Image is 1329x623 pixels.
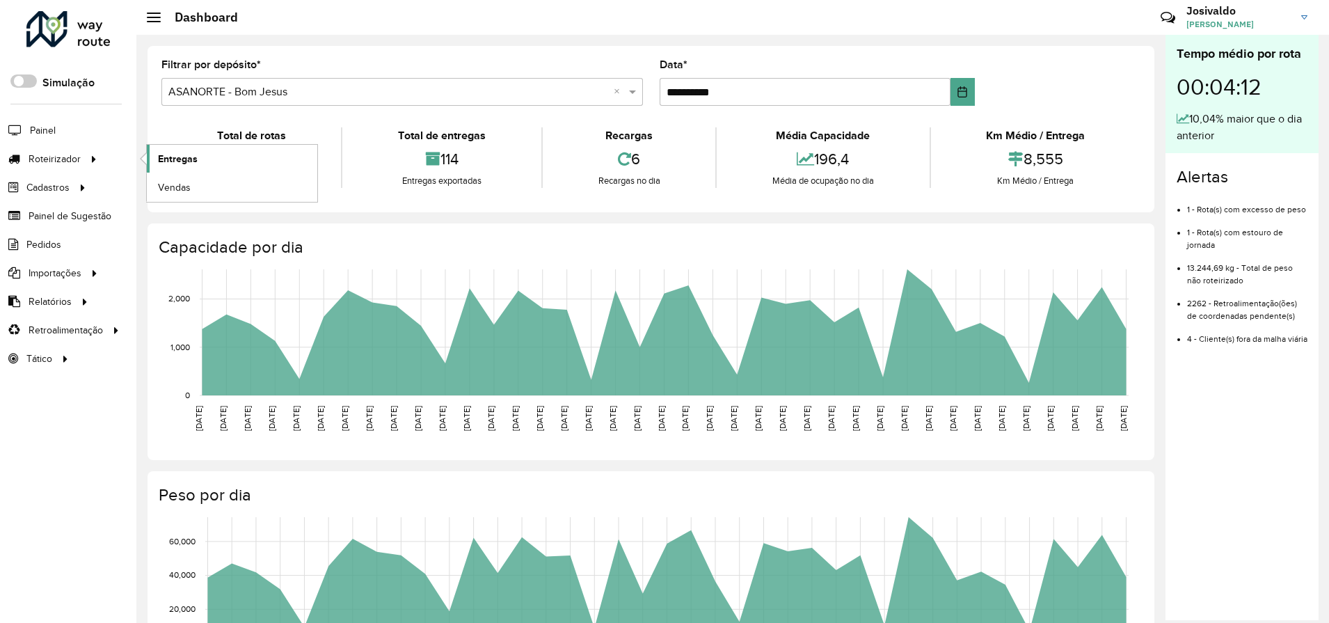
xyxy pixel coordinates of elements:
text: 40,000 [169,571,196,580]
text: [DATE] [973,406,982,431]
text: 0 [185,391,190,400]
text: [DATE] [413,406,422,431]
div: 196,4 [720,144,925,174]
span: Cadastros [26,180,70,195]
div: Total de rotas [165,127,337,144]
div: 00:04:12 [1177,63,1307,111]
text: [DATE] [194,406,203,431]
text: [DATE] [608,406,617,431]
text: [DATE] [1021,406,1030,431]
text: [DATE] [267,406,276,431]
span: Vendas [158,180,191,195]
span: Tático [26,352,52,366]
div: 8,555 [934,144,1137,174]
div: 6 [546,144,712,174]
text: [DATE] [1119,406,1128,431]
text: [DATE] [754,406,763,431]
h2: Dashboard [161,10,238,25]
text: [DATE] [778,406,787,431]
text: [DATE] [827,406,836,431]
text: [DATE] [729,406,738,431]
text: [DATE] [535,406,544,431]
div: Recargas [546,127,712,144]
text: [DATE] [511,406,520,431]
div: 114 [346,144,537,174]
span: Pedidos [26,237,61,252]
label: Filtrar por depósito [161,56,261,73]
div: Total de entregas [346,127,537,144]
span: Retroalimentação [29,323,103,338]
text: [DATE] [948,406,957,431]
div: Média Capacidade [720,127,925,144]
span: Painel de Sugestão [29,209,111,223]
text: 2,000 [168,294,190,303]
text: [DATE] [657,406,666,431]
span: Clear all [614,84,626,100]
a: Vendas [147,173,317,201]
li: 1 - Rota(s) com estouro de jornada [1187,216,1307,251]
text: [DATE] [875,406,884,431]
text: [DATE] [462,406,471,431]
text: [DATE] [851,406,860,431]
text: [DATE] [316,406,325,431]
text: [DATE] [1070,406,1079,431]
li: 4 - Cliente(s) fora da malha viária [1187,322,1307,345]
text: 20,000 [169,604,196,613]
label: Data [660,56,687,73]
div: Tempo médio por rota [1177,45,1307,63]
text: [DATE] [292,406,301,431]
h3: Josivaldo [1186,4,1291,17]
span: Entregas [158,152,198,166]
text: [DATE] [632,406,642,431]
span: Roteirizador [29,152,81,166]
div: Entregas exportadas [346,174,537,188]
span: Painel [30,123,56,138]
text: 1,000 [170,342,190,352]
text: [DATE] [924,406,933,431]
text: [DATE] [340,406,349,431]
a: Contato Rápido [1153,3,1183,33]
text: [DATE] [243,406,252,431]
text: [DATE] [1095,406,1104,431]
div: Km Médio / Entrega [934,174,1137,188]
button: Choose Date [950,78,975,106]
div: Recargas no dia [546,174,712,188]
text: [DATE] [486,406,495,431]
h4: Alertas [1177,167,1307,187]
text: [DATE] [365,406,374,431]
text: [DATE] [705,406,714,431]
span: Relatórios [29,294,72,309]
span: Importações [29,266,81,281]
li: 13.244,69 kg - Total de peso não roteirizado [1187,251,1307,287]
div: Média de ocupação no dia [720,174,925,188]
text: [DATE] [900,406,909,431]
a: Entregas [147,145,317,173]
h4: Capacidade por dia [159,237,1140,258]
text: [DATE] [218,406,228,431]
text: [DATE] [997,406,1006,431]
text: [DATE] [584,406,593,431]
text: [DATE] [438,406,447,431]
div: 10,04% maior que o dia anterior [1177,111,1307,144]
text: [DATE] [1046,406,1055,431]
span: [PERSON_NAME] [1186,18,1291,31]
text: [DATE] [681,406,690,431]
text: 60,000 [169,537,196,546]
li: 1 - Rota(s) com excesso de peso [1187,193,1307,216]
li: 2262 - Retroalimentação(ões) de coordenadas pendente(s) [1187,287,1307,322]
h4: Peso por dia [159,485,1140,505]
text: [DATE] [389,406,398,431]
label: Simulação [42,74,95,91]
text: [DATE] [559,406,568,431]
text: [DATE] [802,406,811,431]
div: Km Médio / Entrega [934,127,1137,144]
